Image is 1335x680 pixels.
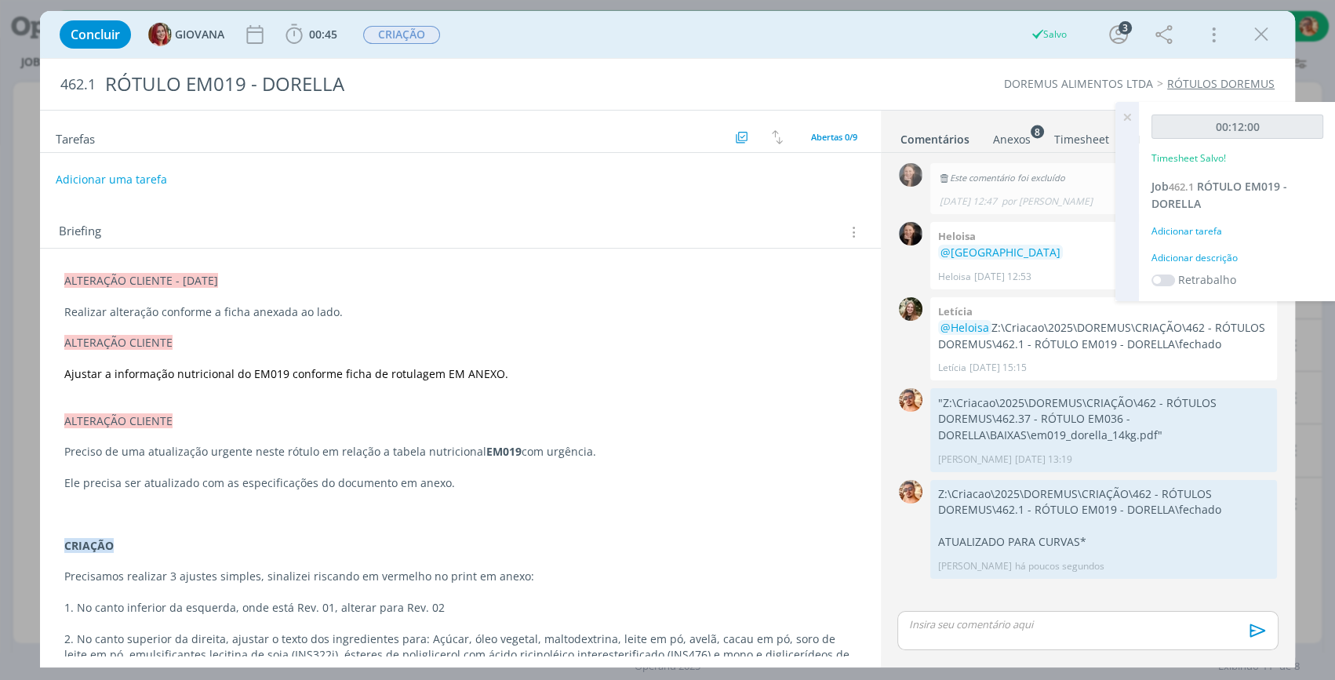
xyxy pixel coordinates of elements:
a: RÓTULOS DOREMUS [1167,76,1275,91]
span: ALTERAÇÃO CLIENTE [64,335,173,350]
label: Retrabalho [1178,271,1236,288]
span: CRIAÇÃO [363,26,440,44]
p: Timesheet Salvo! [1151,151,1226,165]
span: GIOVANA [175,29,224,40]
span: [DATE] 15:15 [969,361,1027,375]
img: G [148,23,172,46]
img: V [899,480,922,504]
button: CRIAÇÃO [362,25,441,45]
p: Preciso de uma atualização urgente neste rótulo em relação a tabela nutricional com urgência. [64,444,857,460]
p: 2. No canto superior da direita, ajustar o texto dos ingredientes para: Açúcar, óleo vegetal, mal... [64,631,857,678]
p: Ele precisa ser atualizado com as especificações do documento em anexo. [64,475,857,491]
div: Adicionar tarefa [1151,224,1323,238]
a: Job462.1RÓTULO EM019 - DORELLA [1151,179,1287,211]
p: [PERSON_NAME] [938,559,1012,573]
span: 462.1 [60,76,96,93]
div: dialog [40,11,1295,667]
img: L [899,297,922,321]
span: [DATE] 12:53 [974,270,1031,284]
div: Adicionar descrição [1151,251,1323,265]
span: Briefing [59,222,101,242]
img: H [899,163,922,187]
div: Anexos [993,132,1031,147]
div: RÓTULO EM019 - DORELLA [99,65,762,104]
b: Letícia [938,304,973,318]
a: Comentários [900,125,970,147]
span: [DATE] 12:47 [940,195,997,209]
span: há poucos segundos [1015,559,1104,573]
button: Concluir [60,20,131,49]
p: Letícia [938,361,966,375]
a: DOREMUS ALIMENTOS LTDA [1004,76,1153,91]
span: Este comentário foi excluído [938,172,1065,184]
span: 462.1 [1169,180,1194,194]
span: Abertas 0/9 [811,131,857,143]
span: ALTERAÇÃO CLIENTE - [DATE] [64,273,218,288]
button: 3 [1106,22,1131,47]
span: Tarefas [56,128,95,147]
p: Z:\Criacao\2025\DOREMUS\CRIAÇÃO\462 - RÓTULOS DOREMUS\462.1 - RÓTULO EM019 - DORELLA\fechado [938,486,1269,518]
span: Ajustar a informação nutricional do EM019 conforme ficha de rotulagem EM ANEXO. [64,366,508,381]
b: Heloisa [938,229,976,243]
a: Timesheet [1053,125,1110,147]
button: Adicionar uma tarefa [55,165,168,194]
p: 1. No canto inferior da esquerda, onde está Rev. 01, alterar para Rev. 02 [64,600,857,616]
p: [PERSON_NAME] [938,453,1012,467]
p: Precisamos realizar 3 ajustes simples, sinalizei riscando em vermelho no print em anexo: [64,569,857,584]
span: @Heloisa [940,320,989,335]
span: @[GEOGRAPHIC_DATA] [940,245,1060,260]
span: [DATE] 13:19 [1015,453,1072,467]
strong: EM019 [486,444,522,459]
img: arrow-down-up.svg [772,130,783,144]
button: GGIOVANA [148,23,224,46]
div: 3 [1119,21,1132,35]
strong: CRIAÇÃO [64,538,114,553]
sup: 8 [1031,125,1044,138]
p: ATUALIZADO PARA CURVAS* [938,534,1269,550]
p: Z:\Criacao\2025\DOREMUS\CRIAÇÃO\462 - RÓTULOS DOREMUS\462.1 - RÓTULO EM019 - DORELLA\fechado [938,320,1269,352]
img: V [899,388,922,412]
p: Heloisa [938,270,971,284]
span: ALTERAÇÃO CLIENTE [64,413,173,428]
span: RÓTULO EM019 - DORELLA [1151,179,1287,211]
div: Salvo [1030,27,1067,42]
span: Concluir [71,28,120,41]
span: 00:45 [309,27,337,42]
img: H [899,222,922,245]
p: "Z:\Criacao\2025\DOREMUS\CRIAÇÃO\462 - RÓTULOS DOREMUS\462.37 - RÓTULO EM036 - DORELLA\BAIXAS\em0... [938,395,1269,443]
span: por [PERSON_NAME] [1002,195,1093,209]
button: 00:45 [282,22,341,47]
span: Realizar alteração conforme a ficha anexada ao lado. [64,304,343,319]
